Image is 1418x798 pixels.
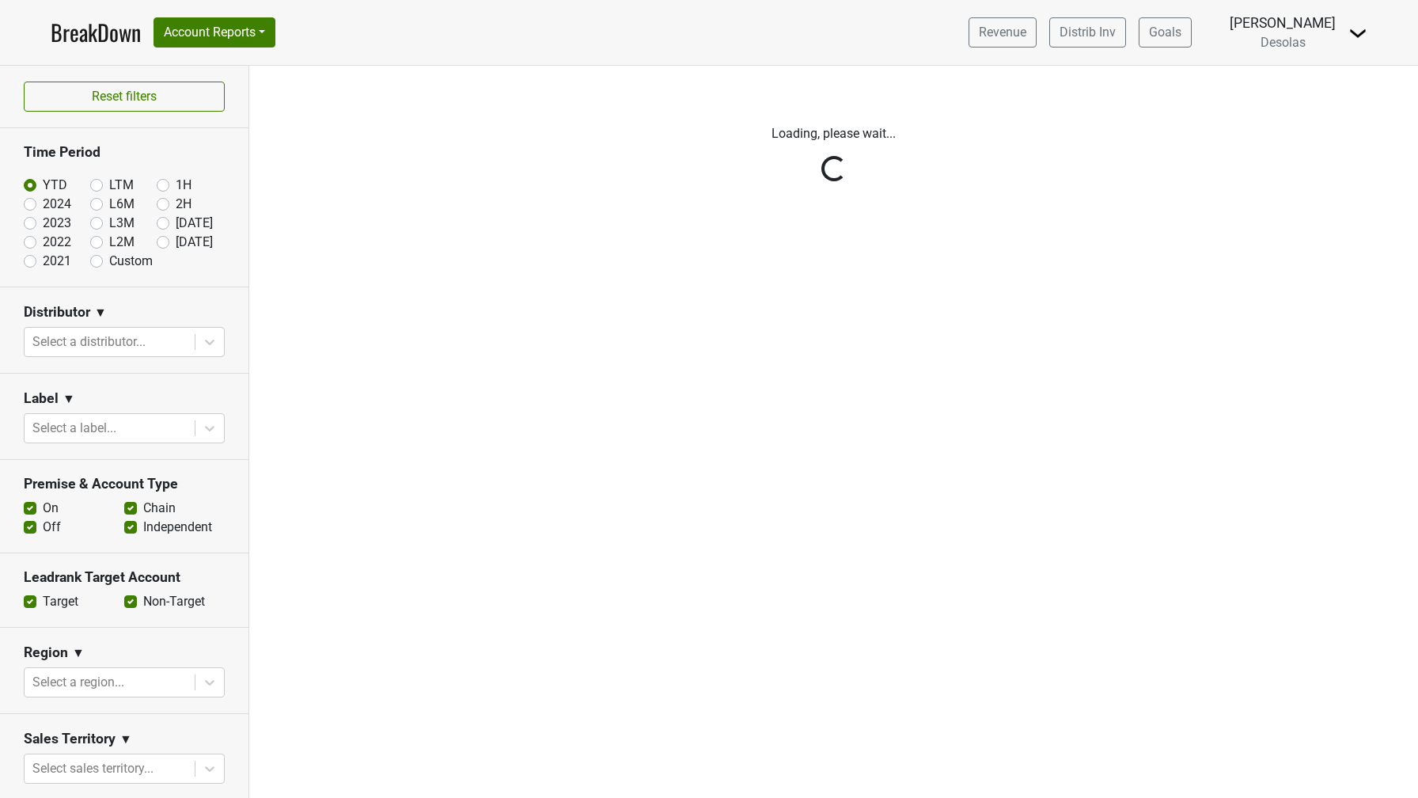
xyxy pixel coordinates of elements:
[1261,35,1306,50] span: Desolas
[1139,17,1192,47] a: Goals
[969,17,1037,47] a: Revenue
[1230,13,1336,33] div: [PERSON_NAME]
[395,124,1273,143] p: Loading, please wait...
[51,16,141,49] a: BreakDown
[154,17,275,47] button: Account Reports
[1348,24,1367,43] img: Dropdown Menu
[1049,17,1126,47] a: Distrib Inv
